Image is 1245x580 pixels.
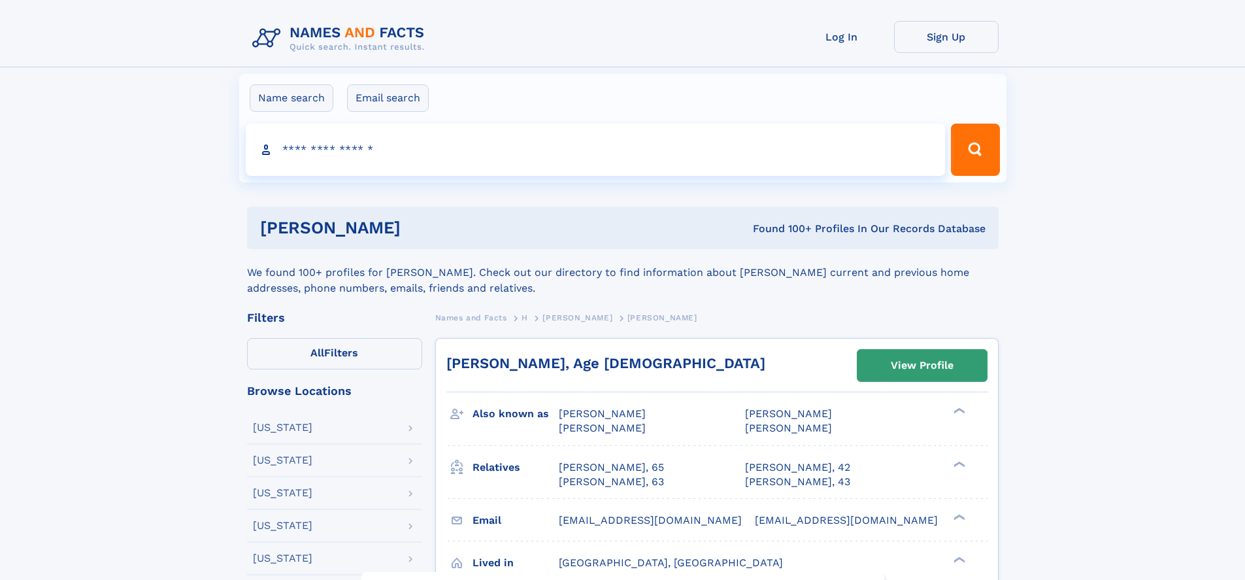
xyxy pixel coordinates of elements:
div: ❯ [950,555,966,564]
div: ❯ [950,513,966,521]
span: [EMAIL_ADDRESS][DOMAIN_NAME] [559,514,742,526]
div: [US_STATE] [253,553,312,564]
a: View Profile [857,350,987,381]
span: [PERSON_NAME] [559,407,646,420]
a: [PERSON_NAME], 43 [745,475,850,489]
div: ❯ [950,460,966,468]
span: [PERSON_NAME] [559,422,646,434]
div: Found 100+ Profiles In Our Records Database [576,222,986,236]
a: [PERSON_NAME], 42 [745,460,850,475]
span: [PERSON_NAME] [745,422,832,434]
div: [US_STATE] [253,422,312,433]
h3: Lived in [473,552,559,574]
div: View Profile [891,350,954,381]
div: [US_STATE] [253,455,312,466]
div: We found 100+ profiles for [PERSON_NAME]. Check out our directory to find information about [PERS... [247,249,999,296]
a: [PERSON_NAME], 63 [559,475,664,489]
a: H [522,309,528,326]
h3: Email [473,509,559,532]
span: H [522,313,528,322]
img: Logo Names and Facts [247,21,435,56]
a: Names and Facts [435,309,507,326]
h3: Relatives [473,456,559,479]
div: [US_STATE] [253,520,312,531]
div: Filters [247,312,422,324]
label: Email search [347,84,429,112]
span: [GEOGRAPHIC_DATA], [GEOGRAPHIC_DATA] [559,556,783,569]
a: [PERSON_NAME], 65 [559,460,664,475]
div: ❯ [950,407,966,415]
a: Sign Up [894,21,999,53]
label: Filters [247,338,422,369]
div: [US_STATE] [253,488,312,498]
span: [PERSON_NAME] [542,313,612,322]
h3: Also known as [473,403,559,425]
label: Name search [250,84,333,112]
h1: [PERSON_NAME] [260,220,577,236]
span: [PERSON_NAME] [627,313,697,322]
a: [PERSON_NAME] [542,309,612,326]
button: Search Button [951,124,999,176]
a: Log In [789,21,894,53]
input: search input [246,124,946,176]
div: Browse Locations [247,385,422,397]
span: All [310,347,324,359]
a: [PERSON_NAME], Age [DEMOGRAPHIC_DATA] [446,355,765,371]
span: [EMAIL_ADDRESS][DOMAIN_NAME] [755,514,938,526]
span: [PERSON_NAME] [745,407,832,420]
